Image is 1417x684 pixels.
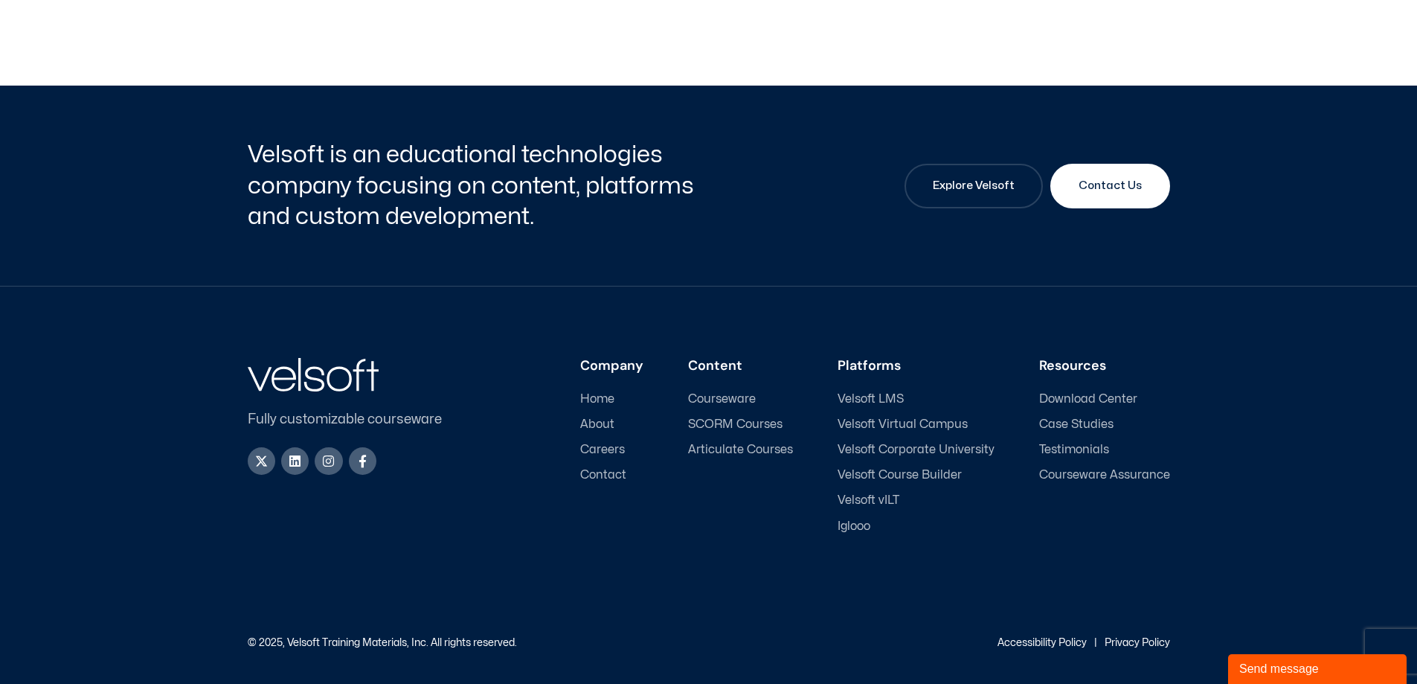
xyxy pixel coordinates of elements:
span: Case Studies [1039,418,1114,432]
p: Fully customizable courseware [248,409,466,429]
span: Testimonials [1039,443,1109,457]
span: Contact [580,468,626,482]
h3: Content [688,358,793,374]
iframe: chat widget [1228,651,1410,684]
a: Privacy Policy [1105,638,1170,648]
span: Velsoft LMS [838,392,904,406]
a: Velsoft Corporate University [838,443,995,457]
a: Articulate Courses [688,443,793,457]
p: | [1094,638,1097,648]
p: © 2025, Velsoft Training Materials, Inc. All rights reserved. [248,638,517,648]
span: Velsoft Course Builder [838,468,962,482]
a: Download Center [1039,392,1170,406]
a: Velsoft Virtual Campus [838,418,995,432]
a: Contact Us [1050,164,1170,208]
a: Velsoft Course Builder [838,468,995,482]
a: Velsoft vILT [838,493,995,508]
span: Download Center [1039,392,1137,406]
a: Courseware [688,392,793,406]
h2: Velsoft is an educational technologies company focusing on content, platforms and custom developm... [248,139,705,232]
span: Contact Us [1079,177,1142,195]
a: Iglooo [838,520,995,534]
span: Iglooo [838,520,870,534]
a: Case Studies [1039,418,1170,432]
h3: Platforms [838,358,995,374]
a: About [580,418,643,432]
h3: Company [580,358,643,374]
h3: Resources [1039,358,1170,374]
a: Explore Velsoft [904,164,1043,208]
span: Courseware [688,392,756,406]
span: Explore Velsoft [933,177,1015,195]
a: Careers [580,443,643,457]
a: Velsoft LMS [838,392,995,406]
a: SCORM Courses [688,418,793,432]
a: Home [580,392,643,406]
span: Velsoft Virtual Campus [838,418,968,432]
a: Testimonials [1039,443,1170,457]
a: Accessibility Policy [997,638,1087,648]
span: About [580,418,614,432]
span: Careers [580,443,625,457]
span: Home [580,392,614,406]
span: Velsoft vILT [838,493,899,508]
a: Contact [580,468,643,482]
span: SCORM Courses [688,418,783,432]
a: Courseware Assurance [1039,468,1170,482]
